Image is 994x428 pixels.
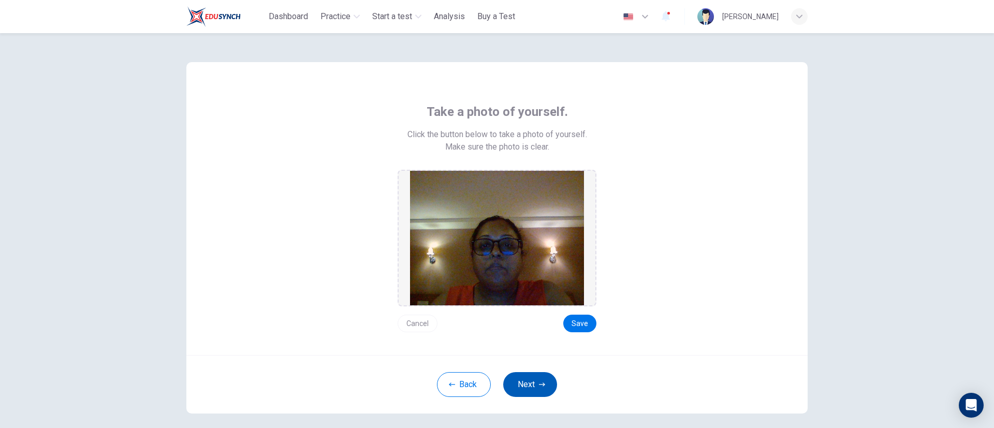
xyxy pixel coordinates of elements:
span: Make sure the photo is clear. [445,141,549,153]
span: Dashboard [269,10,308,23]
span: Buy a Test [477,10,515,23]
div: [PERSON_NAME] [722,10,779,23]
button: Cancel [398,315,437,332]
div: Open Intercom Messenger [959,393,984,418]
button: Analysis [430,7,469,26]
span: Practice [320,10,350,23]
img: ELTC logo [186,6,241,27]
span: Start a test [372,10,412,23]
img: preview screemshot [410,171,584,305]
img: en [622,13,635,21]
a: ELTC logo [186,6,265,27]
button: Practice [316,7,364,26]
button: Save [563,315,596,332]
button: Buy a Test [473,7,519,26]
button: Dashboard [265,7,312,26]
span: Analysis [434,10,465,23]
span: Take a photo of yourself. [427,104,568,120]
img: Profile picture [697,8,714,25]
span: Click the button below to take a photo of yourself. [407,128,587,141]
button: Back [437,372,491,397]
button: Next [503,372,557,397]
button: Start a test [368,7,426,26]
